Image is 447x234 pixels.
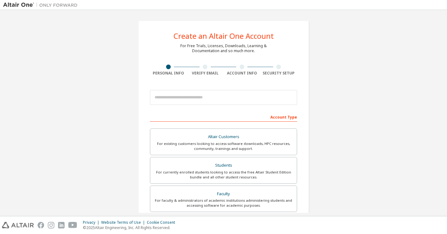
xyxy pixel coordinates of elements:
img: instagram.svg [48,222,54,228]
div: Faculty [154,190,293,198]
div: Security Setup [260,71,297,76]
div: Create an Altair One Account [174,32,274,40]
div: For existing customers looking to access software downloads, HPC resources, community, trainings ... [154,141,293,151]
img: linkedin.svg [58,222,65,228]
div: Students [154,161,293,170]
p: © 2025 Altair Engineering, Inc. All Rights Reserved. [83,225,179,230]
div: Privacy [83,220,101,225]
div: For currently enrolled students looking to access the free Altair Student Edition bundle and all ... [154,170,293,180]
div: Website Terms of Use [101,220,147,225]
div: Cookie Consent [147,220,179,225]
img: youtube.svg [68,222,77,228]
div: Personal Info [150,71,187,76]
img: Altair One [3,2,81,8]
div: Altair Customers [154,133,293,141]
div: For Free Trials, Licenses, Downloads, Learning & Documentation and so much more. [180,43,267,53]
div: Verify Email [187,71,224,76]
img: facebook.svg [38,222,44,228]
div: For faculty & administrators of academic institutions administering students and accessing softwa... [154,198,293,208]
div: Account Info [223,71,260,76]
img: altair_logo.svg [2,222,34,228]
div: Account Type [150,112,297,122]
